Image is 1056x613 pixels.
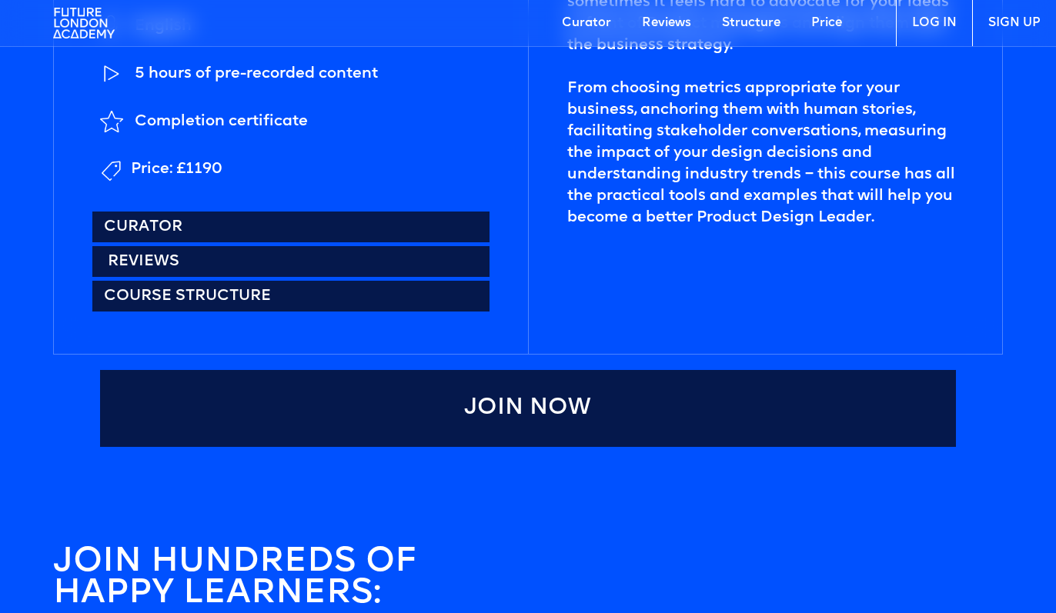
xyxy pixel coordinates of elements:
a: Course structure [92,281,490,311]
a: Reviews [92,246,490,277]
div: Completion certificate [135,111,308,132]
a: Curator [92,212,490,242]
h4: join HUNDREDS OF HAPPY LEARNERS: [53,547,500,609]
a: Join Now [100,370,955,447]
div: Price: £1190 [131,158,222,180]
div: 5 hours of pre-recorded content [135,63,378,85]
